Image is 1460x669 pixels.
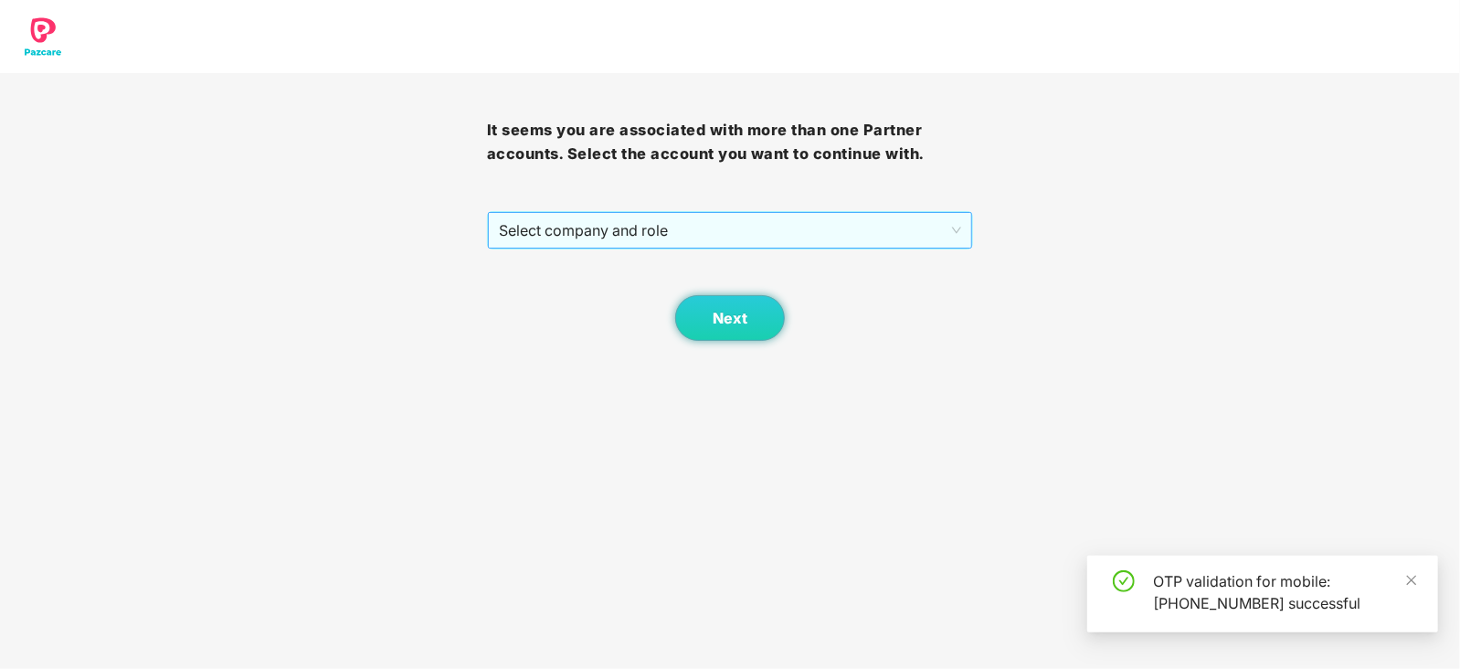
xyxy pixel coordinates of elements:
span: Select company and role [499,213,962,248]
button: Next [675,295,785,341]
span: Next [713,310,747,327]
h3: It seems you are associated with more than one Partner accounts. Select the account you want to c... [487,119,974,165]
span: check-circle [1113,570,1135,592]
div: OTP validation for mobile: [PHONE_NUMBER] successful [1153,570,1416,614]
span: close [1405,574,1418,587]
